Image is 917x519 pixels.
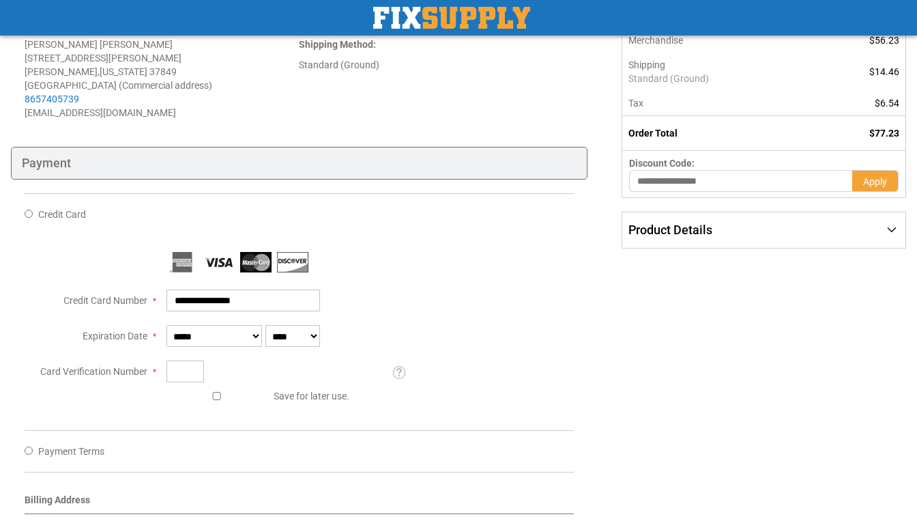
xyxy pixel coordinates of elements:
[373,7,530,29] img: Fix Industrial Supply
[240,252,272,272] img: MasterCard
[373,7,530,29] a: store logo
[629,158,695,169] span: Discount Code:
[622,28,816,53] th: Merchandise
[38,209,86,220] span: Credit Card
[863,176,887,187] span: Apply
[852,170,899,192] button: Apply
[628,72,809,85] span: Standard (Ground)
[63,295,147,306] span: Credit Card Number
[875,98,899,109] span: $6.54
[299,39,376,50] strong: :
[628,223,712,237] span: Product Details
[277,252,308,272] img: Discover
[11,147,587,180] div: Payment
[299,39,373,50] span: Shipping Method
[299,58,573,72] div: Standard (Ground)
[869,35,899,46] span: $56.23
[25,107,176,118] span: [EMAIL_ADDRESS][DOMAIN_NAME]
[869,128,899,139] span: $77.23
[203,252,235,272] img: Visa
[40,366,147,377] span: Card Verification Number
[83,331,147,341] span: Expiration Date
[622,91,816,116] th: Tax
[628,128,678,139] strong: Order Total
[100,66,147,77] span: [US_STATE]
[25,94,79,104] a: 8657405739
[38,446,104,457] span: Payment Terms
[25,38,299,120] address: [PERSON_NAME] [PERSON_NAME] [STREET_ADDRESS][PERSON_NAME] [PERSON_NAME] , 37849 [GEOGRAPHIC_DATA]...
[166,252,198,272] img: American Express
[25,493,574,514] div: Billing Address
[274,391,349,402] span: Save for later use.
[628,59,665,70] span: Shipping
[869,66,899,77] span: $14.46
